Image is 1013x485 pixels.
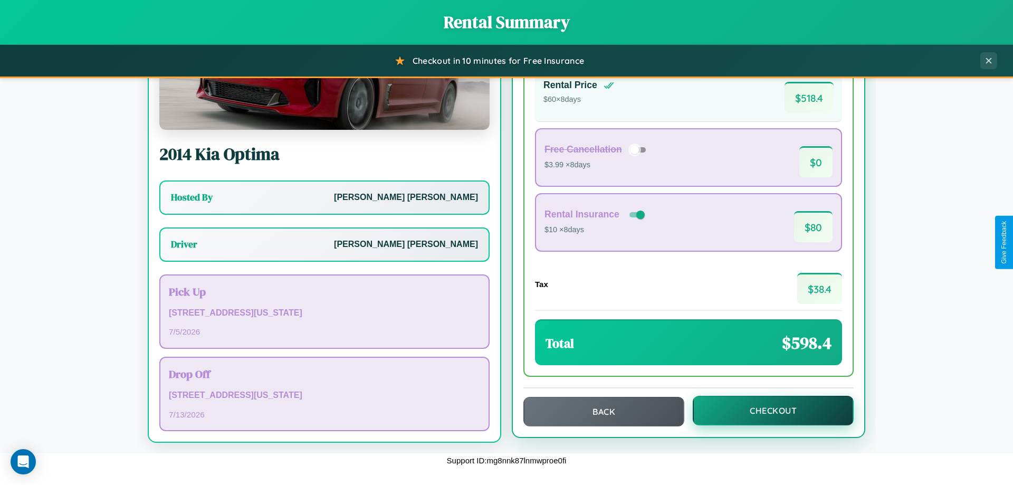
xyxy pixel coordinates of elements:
span: $ 0 [799,146,833,177]
button: Back [523,397,684,426]
p: Support ID: mg8nnk87lnmwproe0fi [447,453,567,468]
h4: Free Cancellation [544,144,622,155]
span: $ 80 [794,211,833,242]
p: [STREET_ADDRESS][US_STATE] [169,388,480,403]
h2: 2014 Kia Optima [159,142,490,166]
h4: Rental Price [543,80,597,91]
p: 7 / 13 / 2026 [169,407,480,422]
span: $ 38.4 [797,273,842,304]
button: Checkout [693,396,854,425]
h4: Rental Insurance [544,209,619,220]
p: [PERSON_NAME] [PERSON_NAME] [334,190,478,205]
h3: Drop Off [169,366,480,382]
h3: Hosted By [171,191,213,204]
h1: Rental Summary [11,11,1002,34]
span: $ 518.4 [785,82,834,113]
h4: Tax [535,280,548,289]
p: [PERSON_NAME] [PERSON_NAME] [334,237,478,252]
h3: Pick Up [169,284,480,299]
div: Open Intercom Messenger [11,449,36,474]
div: Give Feedback [1000,221,1008,264]
p: $10 × 8 days [544,223,647,237]
p: $3.99 × 8 days [544,158,649,172]
p: [STREET_ADDRESS][US_STATE] [169,306,480,321]
p: 7 / 5 / 2026 [169,325,480,339]
span: $ 598.4 [782,331,832,355]
p: $ 60 × 8 days [543,93,614,107]
h3: Driver [171,238,197,251]
h3: Total [546,335,574,352]
span: Checkout in 10 minutes for Free Insurance [413,55,584,66]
